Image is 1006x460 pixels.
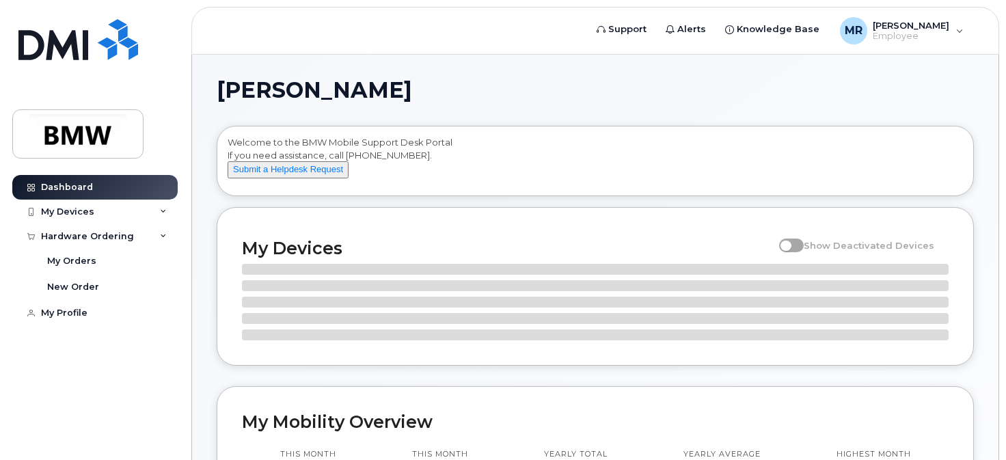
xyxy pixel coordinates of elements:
[779,232,790,243] input: Show Deactivated Devices
[837,449,911,460] p: Highest month
[228,161,349,178] button: Submit a Helpdesk Request
[242,238,772,258] h2: My Devices
[683,449,761,460] p: Yearly average
[228,136,963,191] div: Welcome to the BMW Mobile Support Desk Portal If you need assistance, call [PHONE_NUMBER].
[217,80,412,100] span: [PERSON_NAME]
[412,449,468,460] p: This month
[242,411,949,432] h2: My Mobility Overview
[228,163,349,174] a: Submit a Helpdesk Request
[804,240,934,251] span: Show Deactivated Devices
[544,449,608,460] p: Yearly total
[280,449,336,460] p: This month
